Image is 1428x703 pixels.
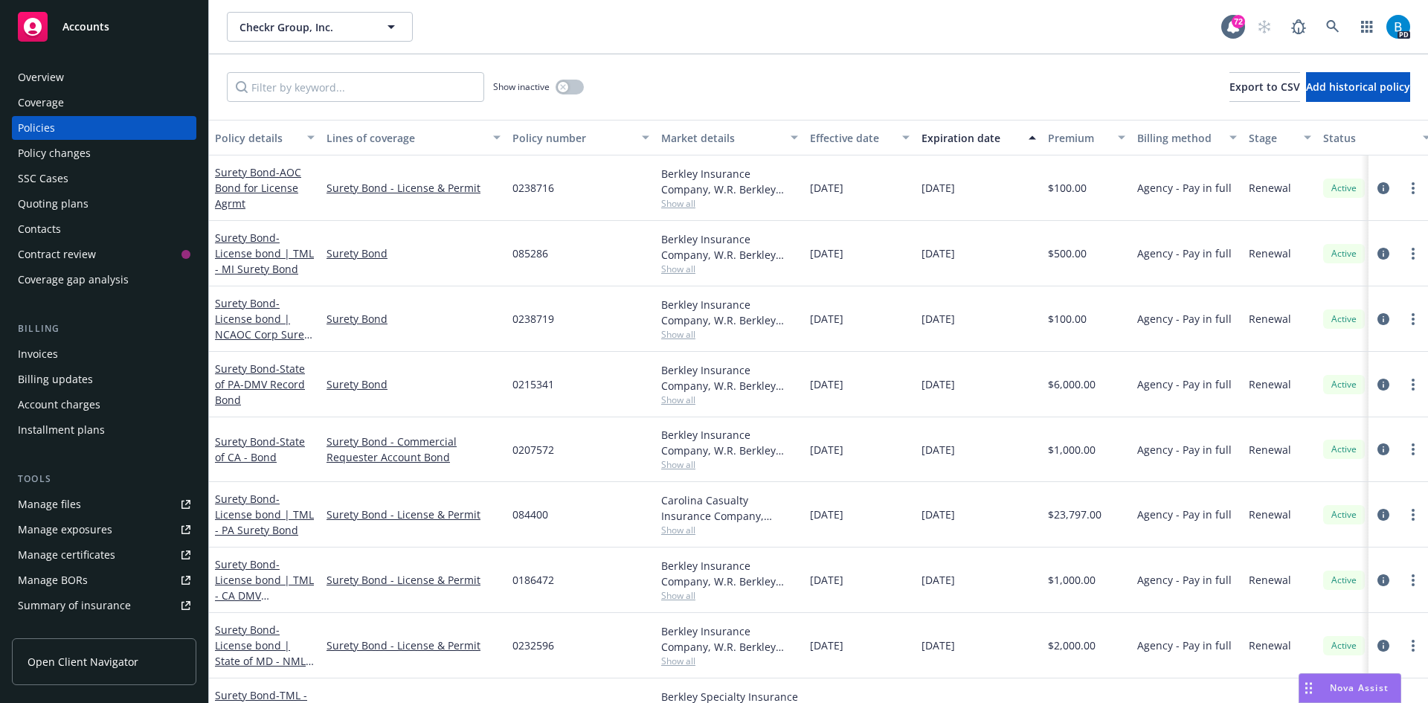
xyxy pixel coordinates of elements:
span: Agency - Pay in full [1137,442,1232,458]
span: [DATE] [810,442,843,458]
a: SSC Cases [12,167,196,190]
span: Export to CSV [1229,80,1300,94]
div: Berkley Insurance Company, W.R. Berkley Corporation [661,231,798,263]
span: [DATE] [922,442,955,458]
a: Invoices [12,342,196,366]
a: circleInformation [1374,376,1392,394]
a: more [1404,506,1422,524]
span: 0186472 [512,572,554,588]
a: Surety Bond - License & Permit [327,507,501,522]
div: Effective date [810,130,893,146]
a: more [1404,637,1422,655]
span: Agency - Pay in full [1137,572,1232,588]
div: Policy changes [18,141,91,165]
span: 0232596 [512,638,554,653]
a: Surety Bond - License & Permit [327,180,501,196]
button: Effective date [804,120,916,155]
a: Manage exposures [12,518,196,542]
span: $1,000.00 [1048,442,1096,458]
a: circleInformation [1374,637,1392,655]
span: Agency - Pay in full [1137,638,1232,653]
span: [DATE] [922,245,955,261]
div: Contacts [18,217,61,241]
a: Search [1318,12,1348,42]
div: Berkley Insurance Company, W.R. Berkley Corporation [661,558,798,589]
a: Quoting plans [12,192,196,216]
span: Show all [661,263,798,275]
span: Renewal [1249,376,1291,392]
a: circleInformation [1374,310,1392,328]
span: Renewal [1249,442,1291,458]
button: Stage [1243,120,1317,155]
span: Nova Assist [1330,681,1389,694]
a: more [1404,571,1422,589]
div: Berkley Insurance Company, W.R. Berkley Corporation [661,623,798,655]
span: Active [1329,443,1359,456]
a: circleInformation [1374,245,1392,263]
div: Berkley Insurance Company, W.R. Berkley Corporation [661,362,798,394]
div: Billing method [1137,130,1220,146]
a: Start snowing [1249,12,1279,42]
div: Installment plans [18,418,105,442]
span: Show all [661,328,798,341]
span: [DATE] [922,376,955,392]
span: [DATE] [922,638,955,653]
span: Agency - Pay in full [1137,180,1232,196]
span: Active [1329,182,1359,195]
a: Surety Bond - License & Permit [327,572,501,588]
span: Active [1329,378,1359,391]
a: Surety Bond [215,623,312,684]
div: Lines of coverage [327,130,484,146]
div: Manage certificates [18,543,115,567]
span: Show all [661,655,798,667]
span: Renewal [1249,311,1291,327]
a: circleInformation [1374,179,1392,197]
div: Coverage gap analysis [18,268,129,292]
span: Active [1329,247,1359,260]
span: Renewal [1249,507,1291,522]
span: Renewal [1249,245,1291,261]
span: Active [1329,574,1359,587]
div: Policy number [512,130,633,146]
a: Surety Bond [215,296,313,357]
button: Add historical policy [1306,72,1410,102]
button: Policy number [506,120,655,155]
a: circleInformation [1374,506,1392,524]
a: Surety Bond [215,557,314,618]
button: Policy details [209,120,321,155]
span: 084400 [512,507,548,522]
a: Manage files [12,492,196,516]
span: - License bond | TML - MI Surety Bond [215,231,314,276]
span: 0238716 [512,180,554,196]
a: more [1404,179,1422,197]
img: photo [1386,15,1410,39]
span: [DATE] [810,638,843,653]
div: Policy details [215,130,298,146]
span: Add historical policy [1306,80,1410,94]
a: Surety Bond [215,434,305,464]
div: SSC Cases [18,167,68,190]
a: Policies [12,116,196,140]
input: Filter by keyword... [227,72,484,102]
div: Carolina Casualty Insurance Company, Admiral Insurance Group ([PERSON_NAME] Corporation) [661,492,798,524]
span: - License bond | TML - PA Surety Bond [215,492,314,537]
span: [DATE] [810,376,843,392]
div: Policies [18,116,55,140]
span: [DATE] [810,311,843,327]
a: Coverage gap analysis [12,268,196,292]
span: Show inactive [493,80,550,93]
span: Renewal [1249,638,1291,653]
span: Agency - Pay in full [1137,376,1232,392]
span: [DATE] [810,572,843,588]
a: Surety Bond [327,376,501,392]
span: Show all [661,394,798,406]
a: Manage BORs [12,568,196,592]
a: Surety Bond - Commercial Requester Account Bond [327,434,501,465]
a: more [1404,440,1422,458]
span: [DATE] [810,507,843,522]
span: Active [1329,312,1359,326]
div: Premium [1048,130,1109,146]
span: [DATE] [810,180,843,196]
a: Installment plans [12,418,196,442]
a: Surety Bond [327,311,501,327]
